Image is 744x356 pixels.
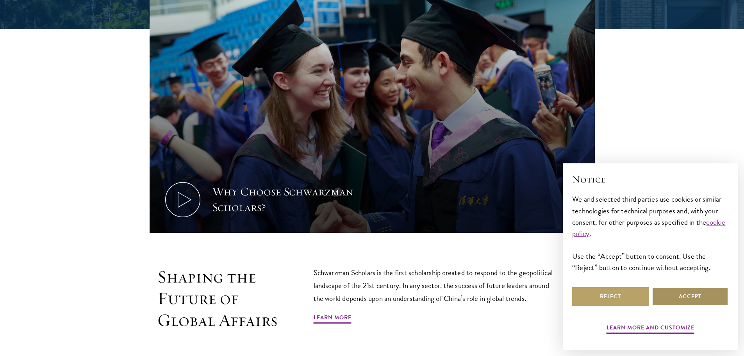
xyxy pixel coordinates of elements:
[572,193,728,273] div: We and selected third parties use cookies or similar technologies for technical purposes and, wit...
[572,173,728,186] h2: Notice
[652,287,728,306] button: Accept
[212,184,357,215] div: Why Choose Schwarzman Scholars?
[572,216,726,239] a: cookie policy
[572,287,649,306] button: Reject
[157,266,278,331] h2: Shaping the Future of Global Affairs
[314,266,560,305] p: Schwarzman Scholars is the first scholarship created to respond to the geopolitical landscape of ...
[314,313,351,325] a: Learn More
[607,323,694,335] button: Learn more and customize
